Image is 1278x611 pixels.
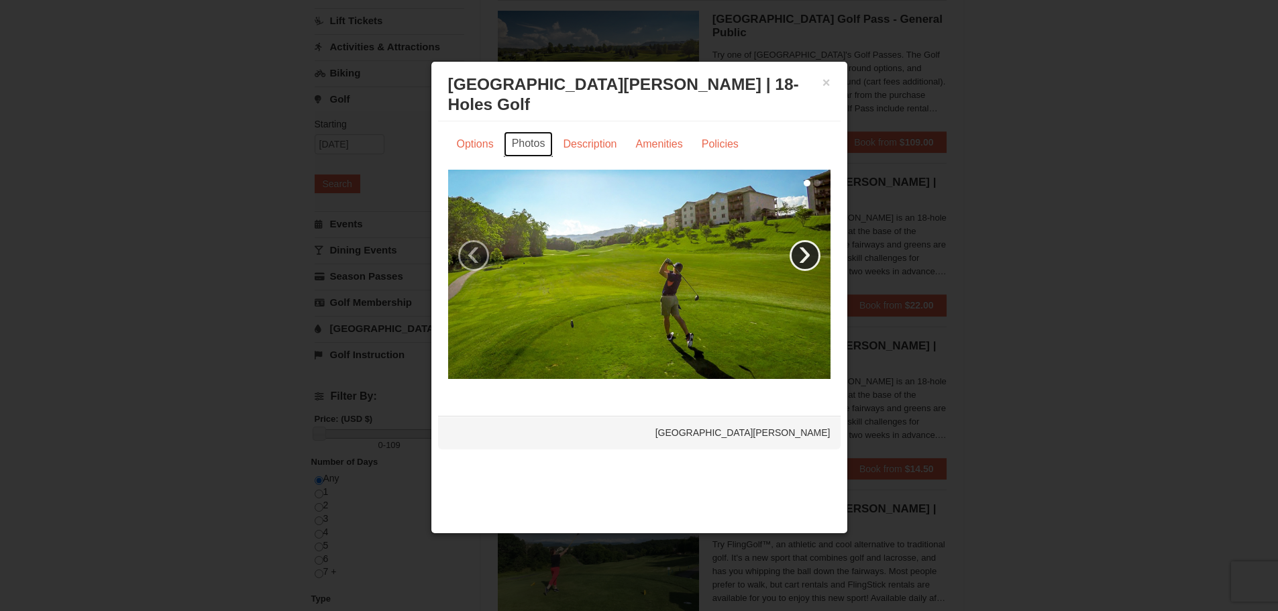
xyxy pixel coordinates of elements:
[458,240,489,271] a: ‹
[448,131,502,157] a: Options
[554,131,625,157] a: Description
[822,76,831,89] button: ×
[790,240,820,271] a: ›
[438,416,841,449] div: [GEOGRAPHIC_DATA][PERSON_NAME]
[504,131,553,157] a: Photos
[448,170,831,379] img: 6619859-85-1f84791f.jpg
[693,131,747,157] a: Policies
[448,74,831,115] h3: [GEOGRAPHIC_DATA][PERSON_NAME] | 18-Holes Golf
[627,131,691,157] a: Amenities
